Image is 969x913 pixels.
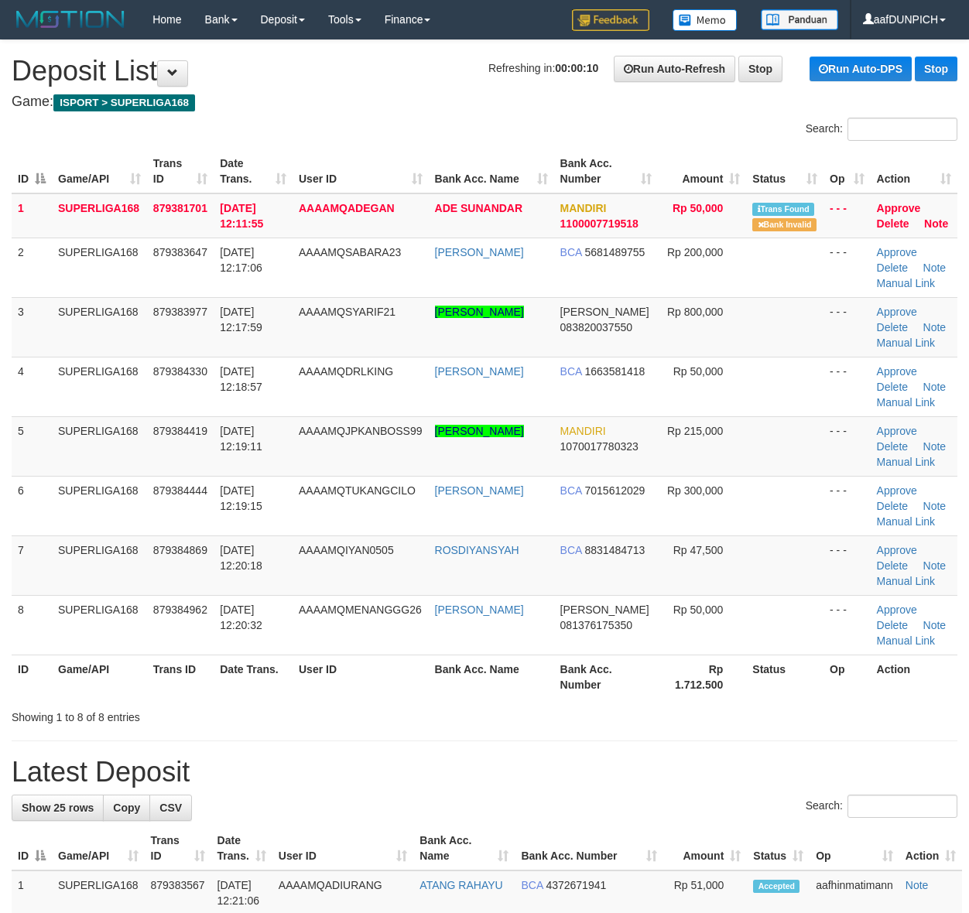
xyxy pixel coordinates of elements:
[153,604,207,616] span: 879384962
[871,149,957,193] th: Action: activate to sort column ascending
[214,655,293,699] th: Date Trans.
[923,619,947,631] a: Note
[923,381,947,393] a: Note
[153,425,207,437] span: 879384419
[847,118,957,141] input: Search:
[293,149,429,193] th: User ID: activate to sort column ascending
[145,826,211,870] th: Trans ID: activate to sort column ascending
[555,62,598,74] strong: 00:00:10
[293,655,429,699] th: User ID
[429,655,554,699] th: Bank Acc. Name
[12,238,52,297] td: 2
[272,826,414,870] th: User ID: activate to sort column ascending
[52,238,147,297] td: SUPERLIGA168
[435,306,524,318] a: [PERSON_NAME]
[52,297,147,357] td: SUPERLIGA168
[560,246,582,258] span: BCA
[147,655,214,699] th: Trans ID
[220,306,262,333] span: [DATE] 12:17:59
[220,365,262,393] span: [DATE] 12:18:57
[667,484,723,497] span: Rp 300,000
[103,795,150,821] a: Copy
[806,118,957,141] label: Search:
[906,879,929,891] a: Note
[877,396,936,409] a: Manual Link
[299,365,393,378] span: AAAAMQDRLKING
[299,202,395,214] span: AAAAMQADEGAN
[560,321,632,333] span: Copy 083820037550 to clipboard
[560,365,582,378] span: BCA
[419,879,502,891] a: ATANG RAHAYU
[923,559,947,572] a: Note
[435,425,524,437] a: [PERSON_NAME]
[667,425,723,437] span: Rp 215,000
[299,604,422,616] span: AAAAMQMENANGGG26
[153,484,207,497] span: 879384444
[52,826,145,870] th: Game/API: activate to sort column ascending
[877,246,917,258] a: Approve
[299,306,395,318] span: AAAAMQSYARIF21
[667,246,723,258] span: Rp 200,000
[12,149,52,193] th: ID: activate to sort column descending
[806,795,957,818] label: Search:
[220,425,262,453] span: [DATE] 12:19:11
[847,795,957,818] input: Search:
[877,456,936,468] a: Manual Link
[924,217,948,230] a: Note
[877,202,921,214] a: Approve
[810,826,899,870] th: Op: activate to sort column ascending
[923,500,947,512] a: Note
[12,8,129,31] img: MOTION_logo.png
[877,425,917,437] a: Approve
[435,202,523,214] a: ADE SUNANDAR
[877,484,917,497] a: Approve
[220,202,263,230] span: [DATE] 12:11:55
[584,246,645,258] span: Copy 5681489755 to clipboard
[220,604,262,631] span: [DATE] 12:20:32
[877,634,936,647] a: Manual Link
[923,321,947,333] a: Note
[823,297,871,357] td: - - -
[560,619,632,631] span: Copy 081376175350 to clipboard
[823,357,871,416] td: - - -
[673,604,724,616] span: Rp 50,000
[299,246,401,258] span: AAAAMQSABARA23
[12,535,52,595] td: 7
[877,619,908,631] a: Delete
[899,826,963,870] th: Action: activate to sort column ascending
[877,500,908,512] a: Delete
[877,262,908,274] a: Delete
[871,655,957,699] th: Action
[12,655,52,699] th: ID
[12,795,104,821] a: Show 25 rows
[823,595,871,655] td: - - -
[560,217,639,230] span: Copy 1100007719518 to clipboard
[220,544,262,572] span: [DATE] 12:20:18
[153,246,207,258] span: 879383647
[153,306,207,318] span: 879383977
[877,515,936,528] a: Manual Link
[153,544,207,556] span: 879384869
[153,202,207,214] span: 879381701
[560,202,607,214] span: MANDIRI
[22,802,94,814] span: Show 25 rows
[923,262,947,274] a: Note
[12,193,52,238] td: 1
[877,381,908,393] a: Delete
[560,604,649,616] span: [PERSON_NAME]
[877,575,936,587] a: Manual Link
[52,149,147,193] th: Game/API: activate to sort column ascending
[488,62,598,74] span: Refreshing in:
[584,544,645,556] span: Copy 8831484713 to clipboard
[673,544,724,556] span: Rp 47,500
[554,149,659,193] th: Bank Acc. Number: activate to sort column ascending
[554,655,659,699] th: Bank Acc. Number
[877,217,909,230] a: Delete
[429,149,554,193] th: Bank Acc. Name: activate to sort column ascending
[823,416,871,476] td: - - -
[220,484,262,512] span: [DATE] 12:19:15
[877,440,908,453] a: Delete
[12,476,52,535] td: 6
[435,246,524,258] a: [PERSON_NAME]
[435,365,524,378] a: [PERSON_NAME]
